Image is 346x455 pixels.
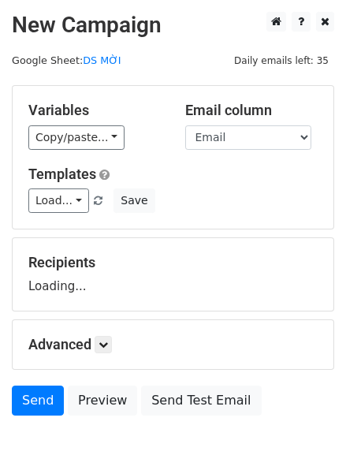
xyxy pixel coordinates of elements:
[68,386,137,416] a: Preview
[28,254,318,295] div: Loading...
[12,54,121,66] small: Google Sheet:
[12,12,334,39] h2: New Campaign
[141,386,261,416] a: Send Test Email
[28,166,96,182] a: Templates
[83,54,121,66] a: DS MỜI
[229,54,334,66] a: Daily emails left: 35
[28,102,162,119] h5: Variables
[28,125,125,150] a: Copy/paste...
[113,188,154,213] button: Save
[229,52,334,69] span: Daily emails left: 35
[28,254,318,271] h5: Recipients
[28,188,89,213] a: Load...
[12,386,64,416] a: Send
[28,336,318,353] h5: Advanced
[185,102,318,119] h5: Email column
